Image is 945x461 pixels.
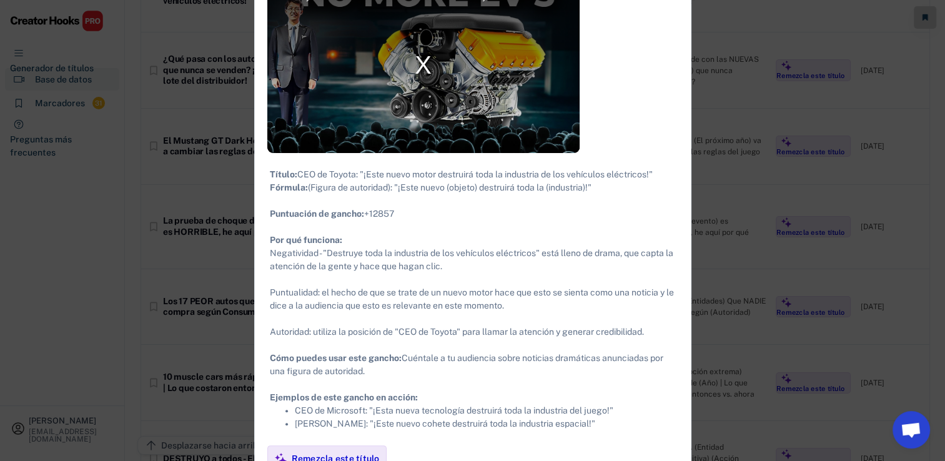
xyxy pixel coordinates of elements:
strong: Fórmula: [270,182,308,192]
font: [PERSON_NAME]: "¡Este nuevo cohete destruirá toda la industria espacial!" [295,419,595,429]
strong: Título: [270,169,297,179]
font: CEO de Microsoft: "¡Esta nueva tecnología destruirá toda la industria del juego!" [295,405,613,415]
a: Chat abierto [893,411,930,449]
strong: Cómo puedes usar este gancho: [270,353,402,363]
strong: Por qué funciona: [270,235,342,245]
font: CEO de Toyota: "¡Este nuevo motor destruirá toda la industria de los vehículos eléctricos!" (Figu... [270,169,676,402]
strong: Puntuación de gancho: [270,209,364,219]
strong: Ejemplos de este gancho en acción: [270,392,418,402]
